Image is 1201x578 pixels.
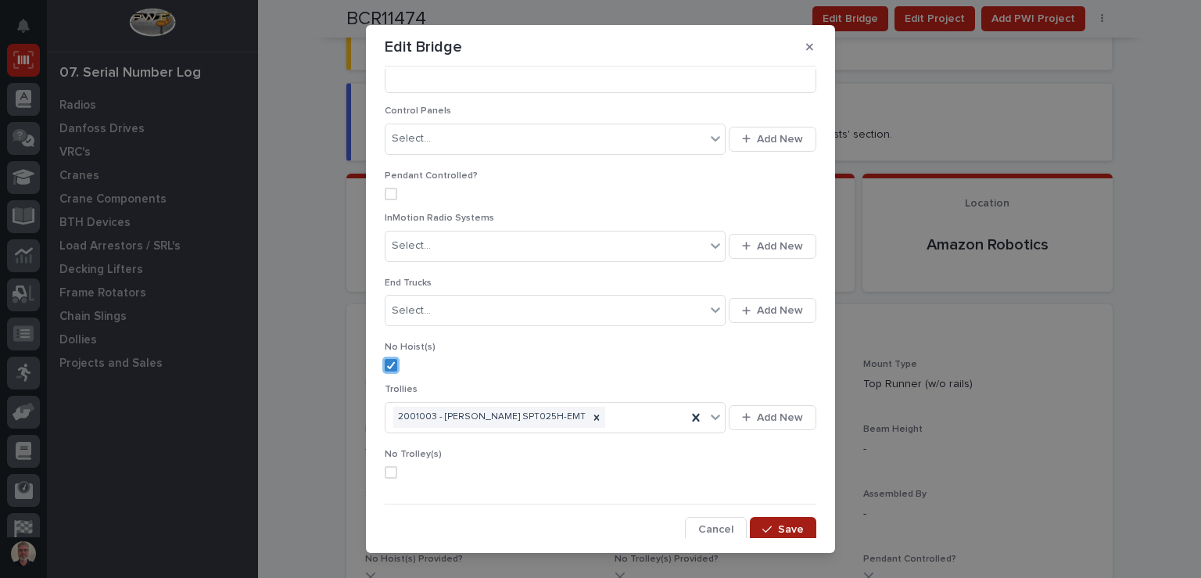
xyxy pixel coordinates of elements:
[385,38,462,56] p: Edit Bridge
[385,450,442,459] span: No Trolley(s)
[385,278,432,288] span: End Trucks
[778,522,804,537] span: Save
[757,411,803,425] span: Add New
[685,517,747,542] button: Cancel
[757,303,803,318] span: Add New
[757,239,803,253] span: Add New
[698,522,733,537] span: Cancel
[385,385,418,394] span: Trollies
[757,132,803,146] span: Add New
[385,343,436,352] span: No Hoist(s)
[385,171,478,181] span: Pendant Controlled?
[729,234,816,259] button: Add New
[392,131,431,147] div: Select...
[729,405,816,430] button: Add New
[385,214,494,223] span: InMotion Radio Systems
[392,238,431,254] div: Select...
[392,303,431,319] div: Select...
[729,127,816,152] button: Add New
[385,106,451,116] span: Control Panels
[729,298,816,323] button: Add New
[750,517,816,542] button: Save
[393,407,588,428] div: 2001003 - [PERSON_NAME] SPT025H-EMT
